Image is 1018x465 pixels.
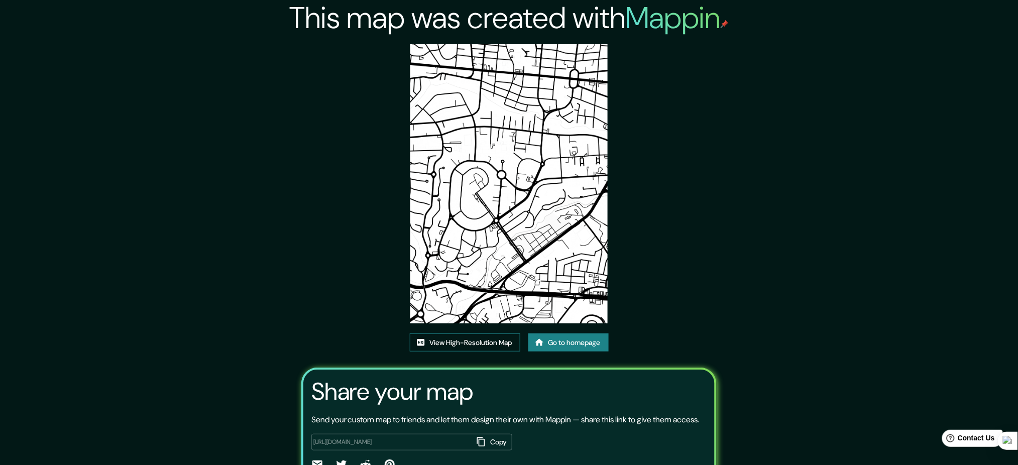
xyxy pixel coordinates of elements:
iframe: Help widget launcher [929,426,1007,454]
button: Copy [473,434,512,450]
img: mappin-pin [721,20,729,28]
h3: Share your map [311,378,474,406]
img: created-map [410,44,608,323]
p: Send your custom map to friends and let them design their own with Mappin — share this link to gi... [311,414,700,426]
a: Go to homepage [528,333,609,352]
a: View High-Resolution Map [410,333,520,352]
